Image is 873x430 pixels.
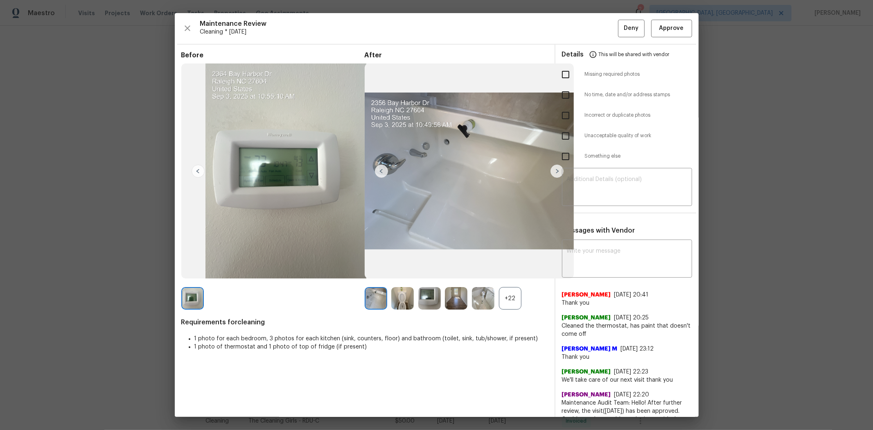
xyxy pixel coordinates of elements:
[375,165,388,178] img: left-chevron-button-url
[562,345,618,353] span: [PERSON_NAME] M
[659,23,684,34] span: Approve
[614,369,649,375] span: [DATE] 22:23
[555,126,699,146] div: Unacceptable quality of work
[651,20,692,37] button: Approve
[614,392,650,398] span: [DATE] 22:20
[618,20,645,37] button: Deny
[181,51,365,59] span: Before
[365,51,548,59] span: After
[585,91,692,98] span: No time, date and/or address stamps
[585,112,692,119] span: Incorrect or duplicate photos
[624,23,638,34] span: Deny
[562,227,635,234] span: Messages with Vendor
[614,292,649,298] span: [DATE] 20:41
[555,105,699,126] div: Incorrect or duplicate photos
[562,391,611,399] span: [PERSON_NAME]
[555,64,699,85] div: Missing required photos
[181,318,548,326] span: Requirements for cleaning
[562,314,611,322] span: [PERSON_NAME]
[562,322,692,338] span: Cleaned the thermostat, has paint that doesn't come off
[194,335,548,343] li: 1 photo for each bedroom, 3 photos for each kitchen (sink, counters, floor) and bathroom (toilet,...
[200,20,618,28] span: Maintenance Review
[194,343,548,351] li: 1 photo of thermostat and 1 photo of top of fridge (if present)
[585,153,692,160] span: Something else
[585,132,692,139] span: Unacceptable quality of work
[562,299,692,307] span: Thank you
[562,376,692,384] span: We'll take care of our next visit thank you
[550,165,564,178] img: right-chevron-button-url
[562,368,611,376] span: [PERSON_NAME]
[200,28,618,36] span: Cleaning * [DATE]
[621,346,654,352] span: [DATE] 23:12
[585,71,692,78] span: Missing required photos
[562,45,584,64] span: Details
[499,287,521,310] div: +22
[614,315,649,321] span: [DATE] 20:25
[555,85,699,105] div: No time, date and/or address stamps
[555,146,699,167] div: Something else
[562,353,692,361] span: Thank you
[192,165,205,178] img: left-chevron-button-url
[562,291,611,299] span: [PERSON_NAME]
[599,45,670,64] span: This will be shared with vendor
